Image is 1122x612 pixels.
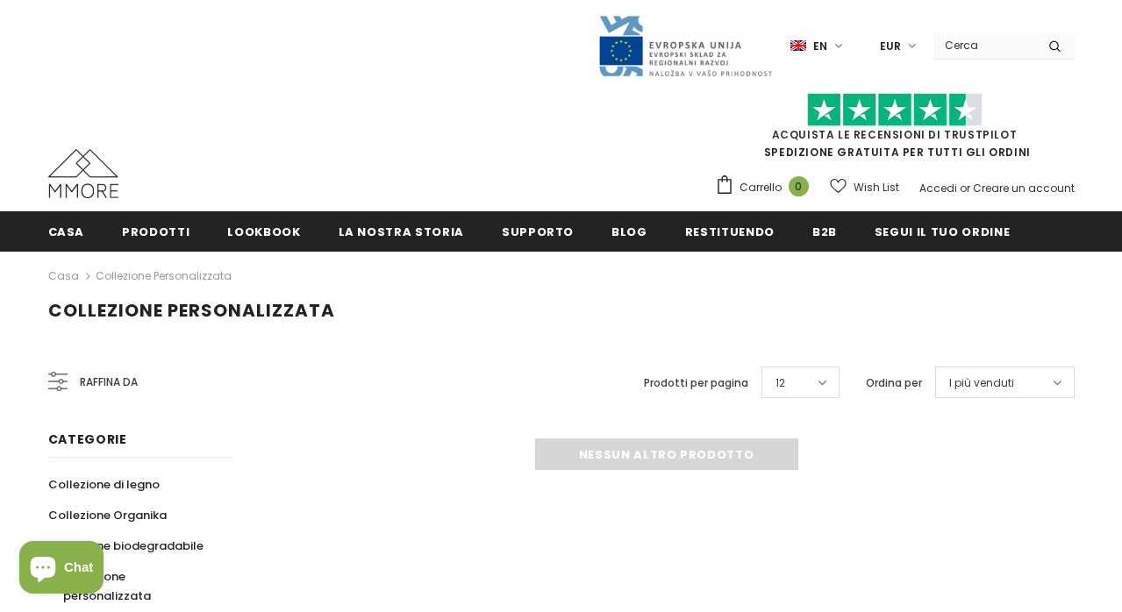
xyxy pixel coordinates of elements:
a: Collezione personalizzata [48,561,213,611]
inbox-online-store-chat: Shopify online store chat [14,541,109,598]
span: Carrello [740,179,782,196]
a: Collezione biodegradabile [48,530,204,561]
span: Lookbook [227,224,300,240]
span: Restituendo [685,224,775,240]
span: 12 [775,374,785,392]
a: Segui il tuo ordine [875,211,1010,251]
span: SPEDIZIONE GRATUITA PER TUTTI GLI ORDINI [715,101,1075,160]
span: Casa [48,224,85,240]
span: Wish List [854,179,899,196]
span: supporto [502,224,574,240]
a: B2B [812,211,837,251]
span: Blog [611,224,647,240]
a: Restituendo [685,211,775,251]
a: supporto [502,211,574,251]
span: Segui il tuo ordine [875,224,1010,240]
span: B2B [812,224,837,240]
a: La nostra storia [339,211,464,251]
a: Casa [48,266,79,287]
span: Prodotti [122,224,189,240]
a: Wish List [830,172,899,203]
img: Fidati di Pilot Stars [807,93,983,127]
a: Lookbook [227,211,300,251]
span: La nostra storia [339,224,464,240]
a: Creare un account [973,181,1075,196]
img: Javni Razpis [597,14,773,78]
label: Ordina per [866,374,922,392]
a: Carrello 0 [715,174,818,201]
img: i-lang-1.png [790,39,806,53]
a: Collezione personalizzata [96,268,232,283]
span: Collezione personalizzata [48,298,335,323]
span: or [960,181,970,196]
input: Search Site [934,32,1035,58]
span: I più venduti [949,374,1014,392]
span: Categorie [48,431,127,448]
img: Casi MMORE [48,149,118,198]
a: Casa [48,211,85,251]
span: Collezione di legno [48,476,160,493]
a: Collezione Organika [48,500,167,530]
a: Prodotti [122,211,189,251]
span: Raffina da [80,373,138,392]
a: Javni Razpis [597,38,773,53]
a: Accedi [919,181,957,196]
a: Collezione di legno [48,469,160,500]
span: EUR [880,38,901,55]
a: Blog [611,211,647,251]
span: Collezione biodegradabile [48,537,204,554]
span: en [813,38,827,55]
label: Prodotti per pagina [644,374,748,392]
span: 0 [789,176,809,196]
span: Collezione Organika [48,507,167,523]
a: Acquista le recensioni di TrustPilot [772,127,1018,142]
